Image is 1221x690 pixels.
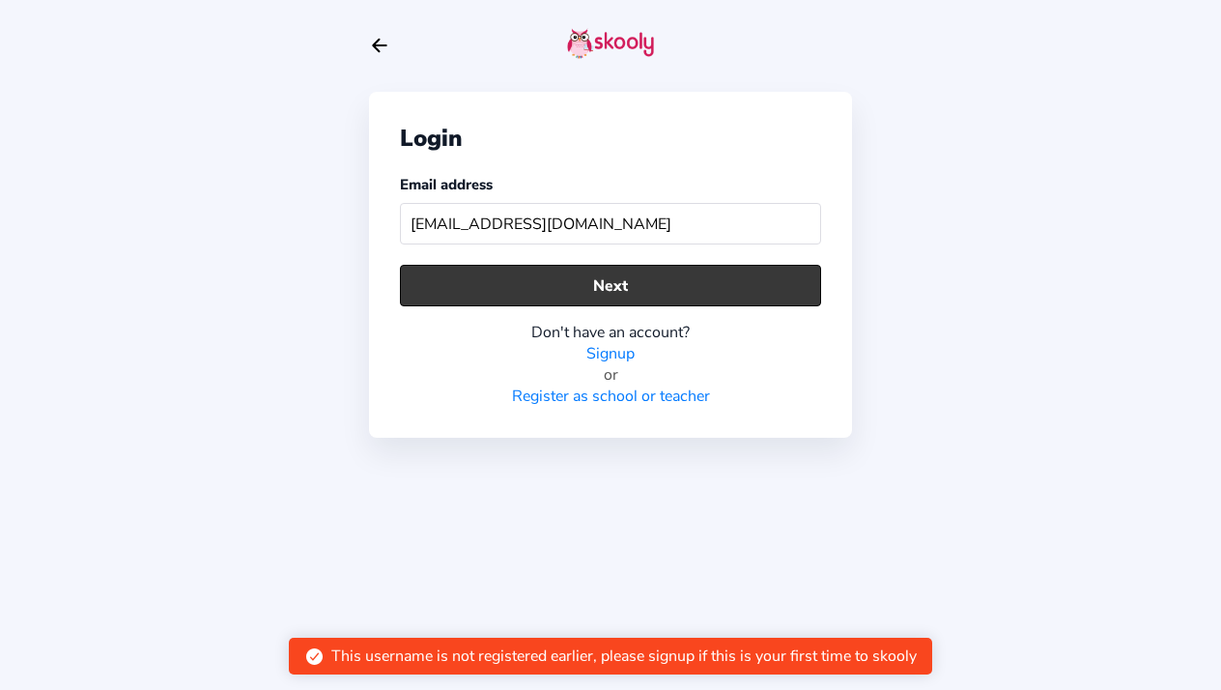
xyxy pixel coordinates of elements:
button: Next [400,265,821,306]
div: or [400,364,821,386]
ion-icon: checkmark circle [304,647,325,667]
input: Your email address [400,203,821,244]
a: Register as school or teacher [512,386,710,407]
label: Email address [400,175,493,194]
div: Login [400,123,821,154]
button: arrow back outline [369,35,390,56]
img: skooly-logo.png [567,28,654,59]
a: Signup [586,343,635,364]
div: This username is not registered earlier, please signup if this is your first time to skooly [331,646,917,667]
div: Don't have an account? [400,322,821,343]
